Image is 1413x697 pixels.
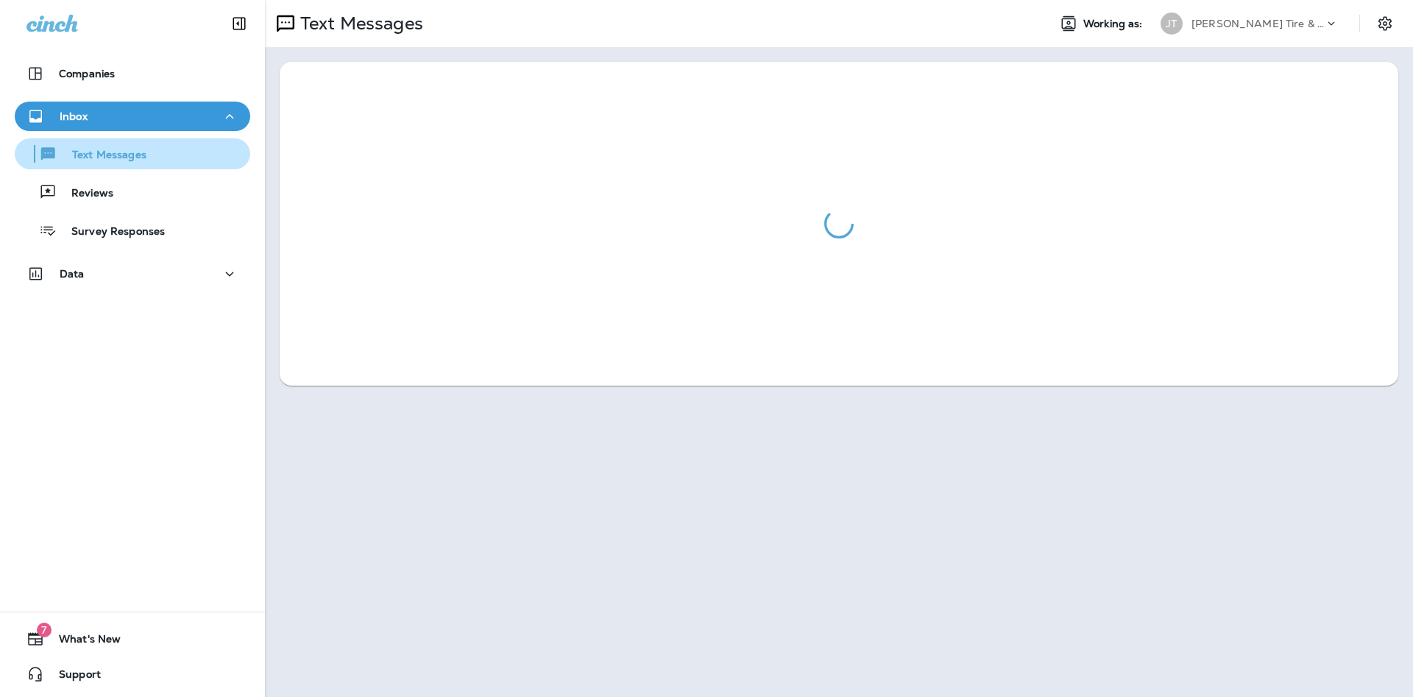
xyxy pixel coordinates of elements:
[1161,13,1183,35] div: JT
[15,215,250,246] button: Survey Responses
[57,149,146,163] p: Text Messages
[15,102,250,131] button: Inbox
[15,138,250,169] button: Text Messages
[57,225,165,239] p: Survey Responses
[60,110,88,122] p: Inbox
[44,633,121,651] span: What's New
[1083,18,1146,30] span: Working as:
[15,624,250,654] button: 7What's New
[15,659,250,689] button: Support
[60,268,85,280] p: Data
[1372,10,1398,37] button: Settings
[15,59,250,88] button: Companies
[15,259,250,289] button: Data
[44,668,101,686] span: Support
[57,187,113,201] p: Reviews
[219,9,260,38] button: Collapse Sidebar
[15,177,250,208] button: Reviews
[1191,18,1324,29] p: [PERSON_NAME] Tire & Auto
[59,68,115,79] p: Companies
[294,13,423,35] p: Text Messages
[37,623,52,637] span: 7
